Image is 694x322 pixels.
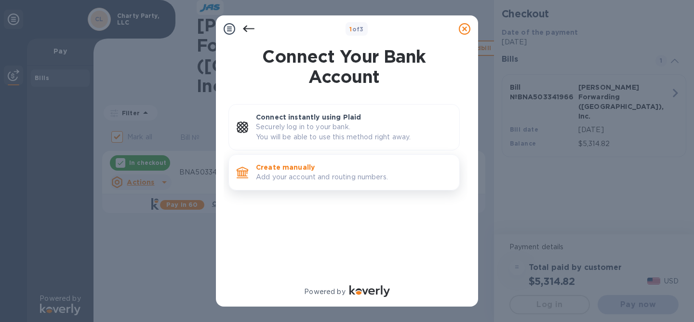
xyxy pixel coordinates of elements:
[256,112,452,122] p: Connect instantly using Plaid
[349,26,352,33] span: 1
[256,162,452,172] p: Create manually
[256,172,452,182] p: Add your account and routing numbers.
[256,122,452,142] p: Securely log in to your bank. You will be able to use this method right away.
[349,285,390,297] img: Logo
[304,287,345,297] p: Powered by
[349,26,364,33] b: of 3
[225,46,464,87] h1: Connect Your Bank Account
